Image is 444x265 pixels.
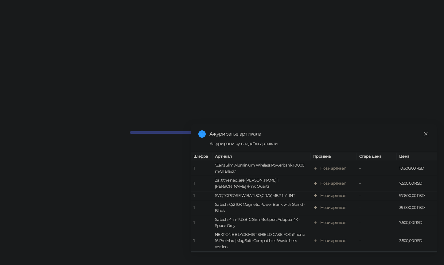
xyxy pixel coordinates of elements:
td: 1 [191,215,212,230]
th: Цена [397,152,437,161]
div: Ажурирани су следећи артикли: [209,140,429,147]
div: Ажурирање артикала [209,130,429,138]
a: Close [423,130,429,137]
td: - [357,161,397,176]
th: Стара цена [357,152,397,161]
div: Нови артикал [320,238,346,244]
div: Нови артикал [320,220,346,226]
div: Нови артикал [320,205,346,211]
td: - [357,191,397,200]
div: Нови артикал [320,180,346,186]
td: 97.800,00 RSD [397,191,437,200]
th: Промена [311,152,357,161]
td: - [357,215,397,230]
td: 7.500,00 RSD [397,176,437,191]
span: close [424,132,428,136]
td: - [357,200,397,215]
td: Satechi Qi2 10K Magnetic Power Bank with Stand - Black [212,200,311,215]
td: 1 [191,161,212,176]
td: Satechi 4-in-1 USB-C Slim Multiport Adapter 4K - Space Grey [212,215,311,230]
td: 1 [191,230,212,252]
td: 3.500,00 RSD [397,230,437,252]
td: Za_titne nao_are [PERSON_NAME] 1 [PERSON_NAME] /Pink Quartz [212,176,311,191]
td: 1 [191,176,212,191]
th: Шифра [191,152,212,161]
td: - [357,230,397,252]
td: 7.500,00 RSD [397,215,437,230]
td: NEXT ONE BLACK MIST SHIELD CASE FOR iPhone 16 Pro Max | MagSafe Compatible | Waste Less version [212,230,311,252]
td: 1 [191,200,212,215]
td: "Zens Slim Aluminium Wireless Powerbank 10.000 mAh Black" [212,161,311,176]
th: Артикал [212,152,311,161]
td: 39.000,00 RSD [397,200,437,215]
span: info-circle [198,130,206,138]
div: Нови артикал [320,192,346,198]
td: - [357,176,397,191]
td: SVC,TOPCASE W,BAT,ISO,GRAY,MBP 14"- INT [212,191,311,200]
td: 10.600,00 RSD [397,161,437,176]
td: 1 [191,191,212,200]
div: Нови артикал [320,165,346,171]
